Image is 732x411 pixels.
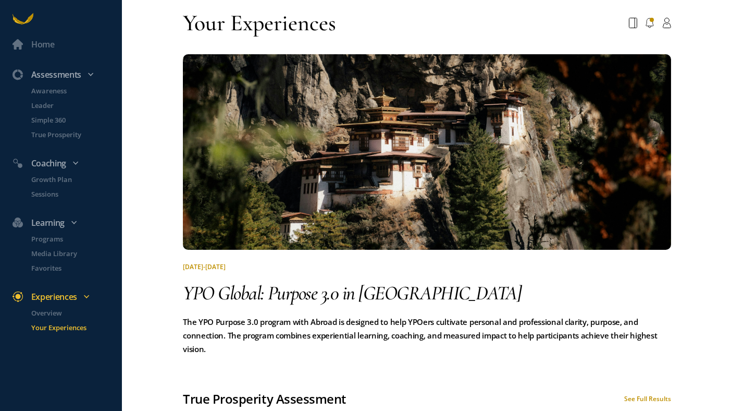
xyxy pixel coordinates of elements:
[624,394,671,403] div: See Full Results
[31,174,120,185] p: Growth Plan
[31,248,120,259] p: Media Library
[31,322,120,333] p: Your Experiences
[19,174,122,185] a: Growth Plan
[183,389,346,409] div: True Prosperity Assessment
[19,234,122,244] a: Programs
[19,100,122,111] a: Leader
[31,115,120,125] p: Simple 360
[183,262,226,271] span: [DATE]-[DATE]
[31,308,120,318] p: Overview
[183,8,336,38] div: Your Experiences
[19,129,122,140] a: True Prosperity
[6,68,126,81] div: Assessments
[19,189,122,199] a: Sessions
[183,54,671,250] img: 68b650f9f669cf0acb136aa7-quest-1756778782490.jpg
[19,86,122,96] a: Awareness
[19,308,122,318] a: Overview
[31,86,120,96] p: Awareness
[31,234,120,244] p: Programs
[6,290,126,304] div: Experiences
[19,263,122,273] a: Favorites
[31,129,120,140] p: True Prosperity
[19,115,122,125] a: Simple 360
[183,315,671,356] pre: The YPO Purpose 3.0 program with Abroad is designed to help YPOers cultivate personal and profess...
[6,216,126,229] div: Learning
[6,156,126,170] div: Coaching
[19,248,122,259] a: Media Library
[31,189,120,199] p: Sessions
[31,38,55,51] div: Home
[31,263,120,273] p: Favorites
[183,281,520,305] span: YPO Global: Purpose 3.0 in [GEOGRAPHIC_DATA]
[19,322,122,333] a: Your Experiences
[31,100,120,111] p: Leader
